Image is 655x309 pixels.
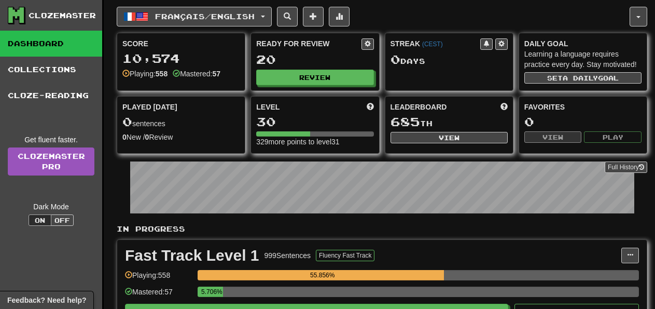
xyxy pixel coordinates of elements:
[7,295,86,305] span: Open feedback widget
[256,102,280,112] span: Level
[8,147,94,176] a: ClozemasterPro
[122,52,240,65] div: 10,574
[125,270,192,287] div: Playing: 558
[391,53,508,66] div: Day s
[256,137,373,147] div: 329 more points to level 31
[367,102,374,112] span: Score more points to level up
[8,135,94,145] div: Get fluent faster.
[329,7,350,26] button: More stats
[29,10,96,21] div: Clozemaster
[524,131,582,143] button: View
[122,132,240,142] div: New / Review
[256,70,373,85] button: Review
[391,52,400,66] span: 0
[264,250,311,261] div: 999 Sentences
[125,287,192,304] div: Mastered: 57
[8,201,94,212] div: Dark Mode
[117,224,647,234] p: In Progress
[277,7,298,26] button: Search sentences
[422,41,443,48] a: (CEST)
[391,114,420,129] span: 685
[524,102,642,112] div: Favorites
[125,248,259,263] div: Fast Track Level 1
[156,70,168,78] strong: 558
[201,287,222,297] div: 5.706%
[391,102,447,112] span: Leaderboard
[584,131,642,143] button: Play
[155,12,255,21] span: Français / English
[122,133,127,141] strong: 0
[145,133,149,141] strong: 0
[122,115,240,129] div: sentences
[303,7,324,26] button: Add sentence to collection
[201,270,444,280] div: 55.856%
[563,74,598,82] span: a daily
[391,132,508,143] button: View
[524,115,642,128] div: 0
[256,38,361,49] div: Ready for Review
[316,250,374,261] button: Fluency Fast Track
[524,49,642,70] div: Learning a language requires practice every day. Stay motivated!
[605,162,647,173] button: Full History
[122,102,177,112] span: Played [DATE]
[500,102,508,112] span: This week in points, UTC
[29,214,51,226] button: On
[122,69,168,79] div: Playing:
[173,69,220,79] div: Mastered:
[51,214,74,226] button: Off
[391,115,508,129] div: th
[524,38,642,49] div: Daily Goal
[256,53,373,66] div: 20
[524,72,642,84] button: Seta dailygoal
[122,38,240,49] div: Score
[256,115,373,128] div: 30
[391,38,480,49] div: Streak
[117,7,272,26] button: Français/English
[122,114,132,129] span: 0
[212,70,220,78] strong: 57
